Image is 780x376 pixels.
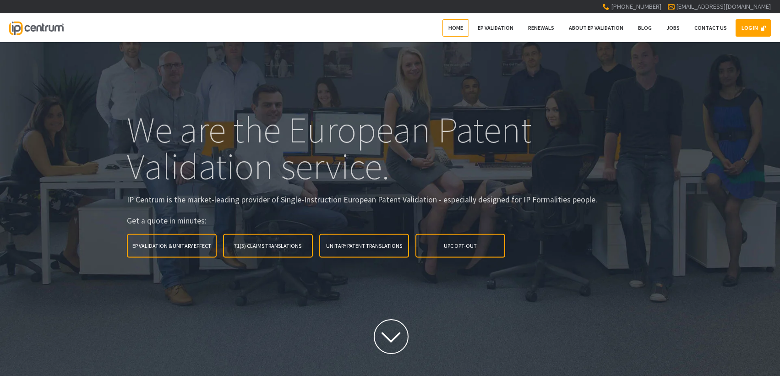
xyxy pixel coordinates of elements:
[660,19,686,37] a: Jobs
[9,13,63,42] a: IP Centrum
[522,19,560,37] a: Renewals
[127,234,217,258] a: EP Validation & Unitary Effect
[638,24,652,31] span: Blog
[127,215,654,227] p: Get a quote in minutes:
[223,234,313,258] a: 71(3) Claims Translations
[666,24,680,31] span: Jobs
[569,24,623,31] span: About EP Validation
[127,193,654,205] p: IP Centrum is the market-leading provider of Single-Instruction European Patent Validation - espe...
[694,24,727,31] span: Contact Us
[478,24,513,31] span: EP Validation
[472,19,519,37] a: EP Validation
[415,234,505,258] a: UPC Opt-Out
[448,24,463,31] span: Home
[563,19,629,37] a: About EP Validation
[611,2,661,11] span: [PHONE_NUMBER]
[127,111,654,184] h1: We are the European Patent Validation service.
[442,19,469,37] a: Home
[319,234,409,258] a: Unitary Patent Translations
[688,19,733,37] a: Contact Us
[632,19,658,37] a: Blog
[676,2,771,11] a: [EMAIL_ADDRESS][DOMAIN_NAME]
[736,19,771,37] a: LOG IN
[528,24,554,31] span: Renewals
